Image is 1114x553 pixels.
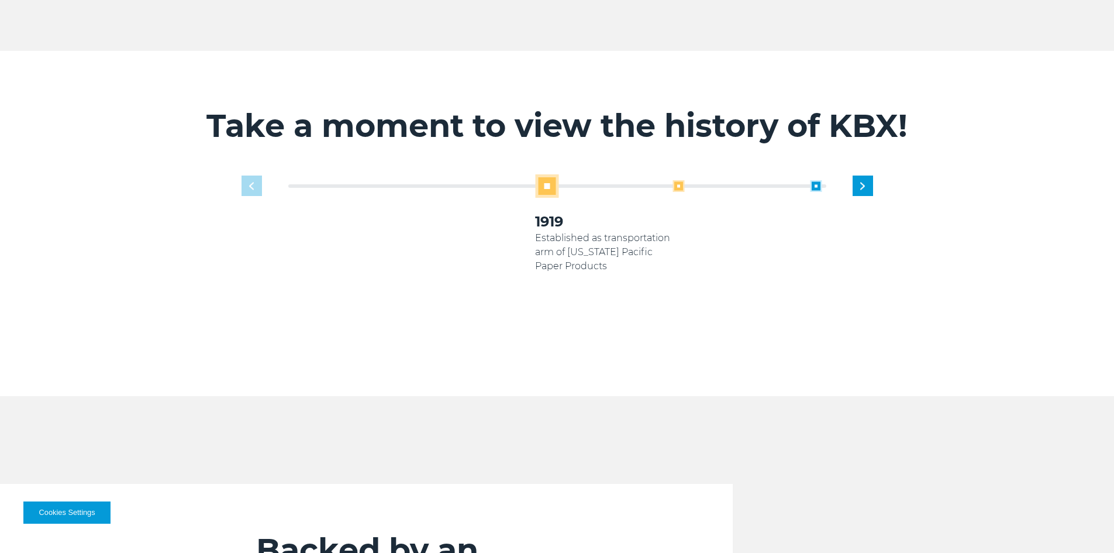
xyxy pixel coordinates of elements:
div: Next slide [853,176,873,196]
button: Cookies Settings [23,502,111,524]
img: next slide [860,182,865,190]
h2: Take a moment to view the history of KBX! [198,107,917,145]
h3: 1919 [535,212,672,231]
p: Established as transportation arm of [US_STATE] Pacific Paper Products [535,231,672,273]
